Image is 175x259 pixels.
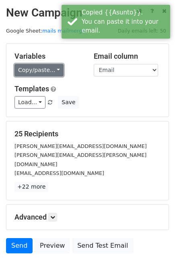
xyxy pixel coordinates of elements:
h5: Email column [94,52,161,61]
a: +22 more [14,182,48,192]
a: Preview [35,238,70,253]
small: [PERSON_NAME][EMAIL_ADDRESS][DOMAIN_NAME] [14,143,147,149]
h5: 25 Recipients [14,129,161,138]
button: Save [58,96,79,109]
iframe: Chat Widget [135,220,175,259]
div: Widget de chat [135,220,175,259]
a: mails mailmerge [42,28,85,34]
h2: New Campaign [6,6,169,20]
a: Load... [14,96,45,109]
h5: Advanced [14,213,161,222]
a: Templates [14,84,49,93]
a: Send Test Email [72,238,133,253]
a: Send [6,238,33,253]
a: Copy/paste... [14,64,64,76]
small: Google Sheet: [6,28,85,34]
h5: Variables [14,52,82,61]
div: Copied {{Asunto}}. You can paste it into your email. [82,8,167,35]
small: [PERSON_NAME][EMAIL_ADDRESS][PERSON_NAME][DOMAIN_NAME] [14,152,146,167]
small: [EMAIL_ADDRESS][DOMAIN_NAME] [14,170,104,176]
